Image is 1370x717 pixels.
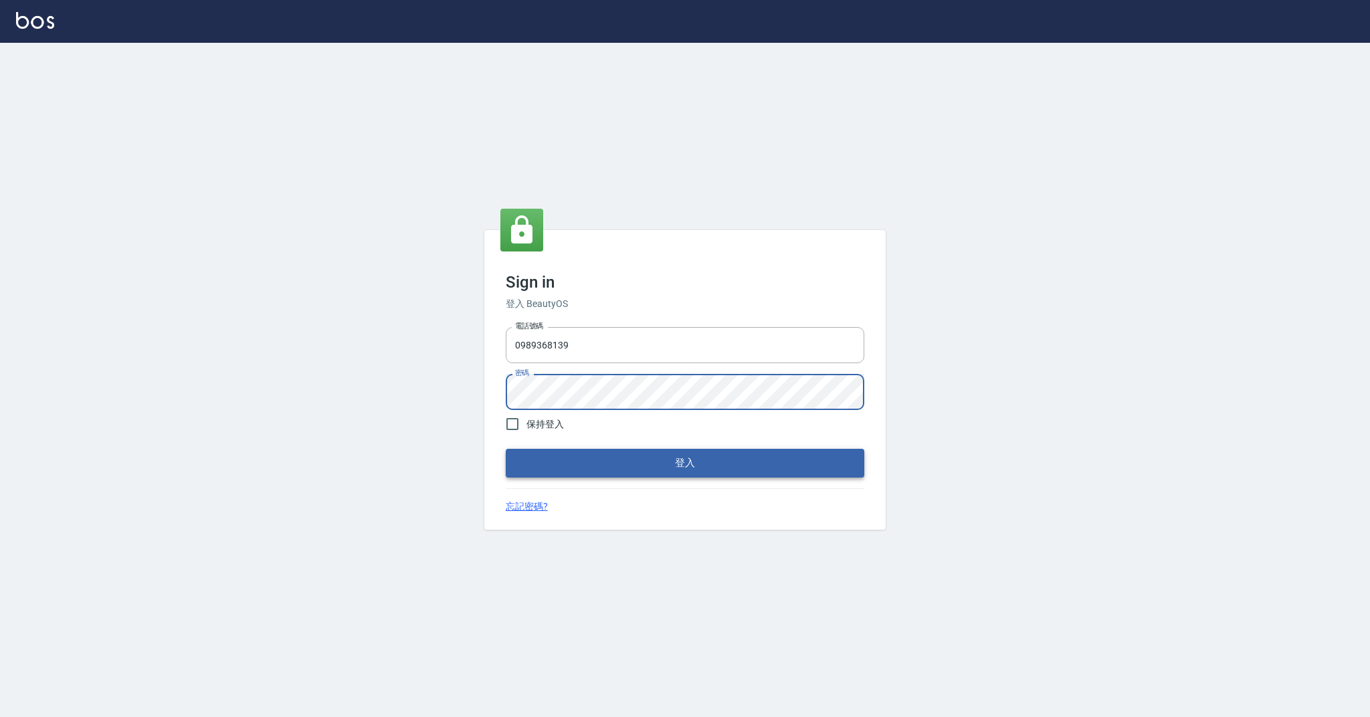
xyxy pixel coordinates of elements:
[506,500,548,514] a: 忘記密碼?
[506,297,864,311] h6: 登入 BeautyOS
[526,417,564,431] span: 保持登入
[506,449,864,477] button: 登入
[506,273,864,292] h3: Sign in
[16,12,54,29] img: Logo
[515,321,543,331] label: 電話號碼
[515,368,529,378] label: 密碼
